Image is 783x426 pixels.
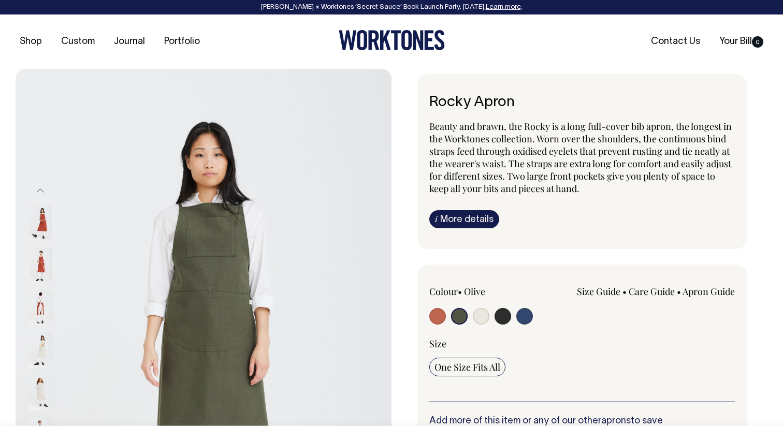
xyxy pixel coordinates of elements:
a: Custom [57,33,99,50]
span: • [622,285,627,298]
span: Beauty and brawn, the Rocky is a long full-cover bib apron, the longest in the Worktones collecti... [429,120,732,195]
a: Apron Guide [683,285,735,298]
span: • [677,285,681,298]
span: 0 [752,36,763,48]
a: Portfolio [160,33,204,50]
button: Previous [33,179,48,202]
a: iMore details [429,210,499,228]
img: rust [29,290,52,326]
img: rust [29,247,52,284]
img: natural [29,375,52,411]
a: aprons [601,417,631,425]
img: rust [29,205,52,241]
a: Journal [110,33,149,50]
input: One Size Fits All [429,358,505,376]
label: Olive [464,285,485,298]
img: natural [29,332,52,369]
span: i [435,213,438,224]
div: [PERSON_NAME] × Worktones ‘Secret Sauce’ Book Launch Party, [DATE]. . [10,4,773,11]
span: One Size Fits All [434,361,500,373]
div: Size [429,337,735,350]
a: Size Guide [577,285,620,298]
a: Care Guide [629,285,675,298]
a: Learn more [486,4,521,10]
a: Your Bill0 [715,33,767,50]
a: Contact Us [647,33,704,50]
div: Colour [429,285,552,298]
span: • [458,285,462,298]
h6: Rocky Apron [429,95,735,111]
a: Shop [16,33,46,50]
